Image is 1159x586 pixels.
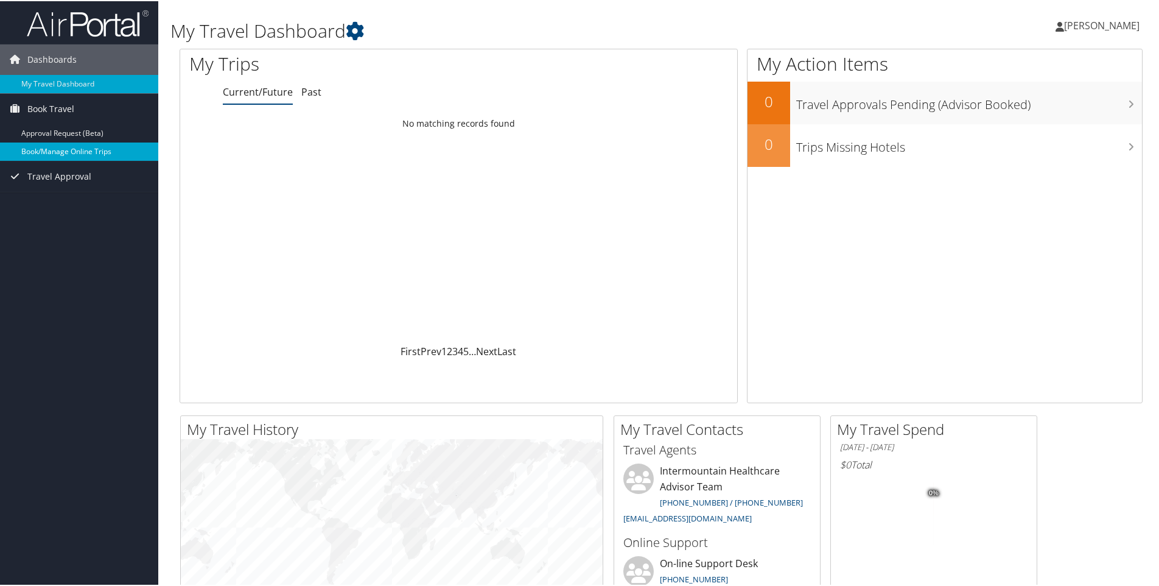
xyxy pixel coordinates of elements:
h6: Total [840,457,1028,470]
h6: [DATE] - [DATE] [840,440,1028,452]
a: 3 [452,344,458,357]
h2: My Travel History [187,418,603,439]
a: [EMAIL_ADDRESS][DOMAIN_NAME] [623,512,752,523]
h3: Online Support [623,533,811,550]
h1: My Travel Dashboard [170,17,825,43]
span: … [469,344,476,357]
a: 0Travel Approvals Pending (Advisor Booked) [748,80,1142,123]
span: Book Travel [27,93,74,123]
a: Last [497,344,516,357]
td: No matching records found [180,111,737,133]
a: 4 [458,344,463,357]
li: Intermountain Healthcare Advisor Team [617,462,817,528]
span: Travel Approval [27,160,91,191]
h2: My Travel Contacts [620,418,820,439]
a: Current/Future [223,84,293,97]
h1: My Action Items [748,50,1142,76]
h3: Travel Approvals Pending (Advisor Booked) [796,89,1142,112]
a: [PHONE_NUMBER] / [PHONE_NUMBER] [660,496,803,507]
span: $0 [840,457,851,470]
a: 0Trips Missing Hotels [748,123,1142,166]
span: Dashboards [27,43,77,74]
a: Next [476,344,497,357]
tspan: 0% [929,489,939,496]
a: 5 [463,344,469,357]
a: 2 [447,344,452,357]
h3: Trips Missing Hotels [796,132,1142,155]
a: [PERSON_NAME] [1056,6,1152,43]
h1: My Trips [189,50,496,76]
img: airportal-logo.png [27,8,149,37]
a: First [401,344,421,357]
h2: 0 [748,90,790,111]
h2: 0 [748,133,790,154]
h3: Travel Agents [623,440,811,457]
span: [PERSON_NAME] [1064,18,1140,31]
a: 1 [441,344,447,357]
a: Past [301,84,321,97]
a: [PHONE_NUMBER] [660,573,728,584]
a: Prev [421,344,441,357]
h2: My Travel Spend [837,418,1037,439]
